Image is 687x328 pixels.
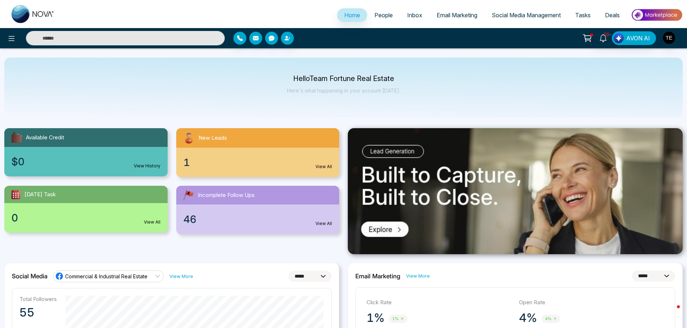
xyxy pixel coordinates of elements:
[12,154,24,169] span: $0
[400,8,429,22] a: Inbox
[374,12,393,19] span: People
[10,131,23,144] img: availableCredit.svg
[315,163,332,170] a: View All
[199,134,227,142] span: New Leads
[183,155,190,170] span: 1
[367,298,512,307] p: Click Rate
[492,12,561,19] span: Social Media Management
[172,128,344,177] a: New Leads1View All
[198,191,255,199] span: Incomplete Follow Ups
[519,311,537,325] p: 4%
[407,12,422,19] span: Inbox
[26,134,64,142] span: Available Credit
[10,189,22,200] img: todayTask.svg
[389,315,408,323] span: 1%
[24,190,56,199] span: [DATE] Task
[182,131,196,145] img: newLeads.svg
[183,212,196,227] span: 46
[663,304,680,321] iframe: Intercom live chat
[605,12,620,19] span: Deals
[541,315,560,323] span: 4%
[367,8,400,22] a: People
[169,273,193,280] a: View More
[614,33,624,43] img: Lead Flow
[612,31,656,45] button: AVON AI
[437,12,477,19] span: Email Marketing
[12,5,55,23] img: Nova CRM Logo
[287,87,400,94] p: Here's what happening in your account [DATE].
[367,311,385,325] p: 1%
[12,273,47,280] h2: Social Media
[575,12,591,19] span: Tasks
[355,273,400,280] h2: Email Marketing
[429,8,484,22] a: Email Marketing
[603,31,610,38] span: 10+
[344,12,360,19] span: Home
[595,31,612,44] a: 10+
[144,219,160,225] a: View All
[182,189,195,202] img: followUps.svg
[348,128,683,254] img: .
[663,32,675,44] img: User Avatar
[484,8,568,22] a: Social Media Management
[519,298,664,307] p: Open Rate
[12,210,18,225] span: 0
[172,186,344,234] a: Incomplete Follow Ups46View All
[315,220,332,227] a: View All
[631,7,683,23] img: Market-place.gif
[337,8,367,22] a: Home
[65,273,147,280] span: Commercial & Industrial Real Estate
[19,305,57,320] p: 55
[287,76,400,82] p: Hello Team Fortune Real Estate
[598,8,627,22] a: Deals
[19,296,57,302] p: Total Followers
[568,8,598,22] a: Tasks
[626,34,650,42] span: AVON AI
[406,273,430,279] a: View More
[134,163,160,169] a: View History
